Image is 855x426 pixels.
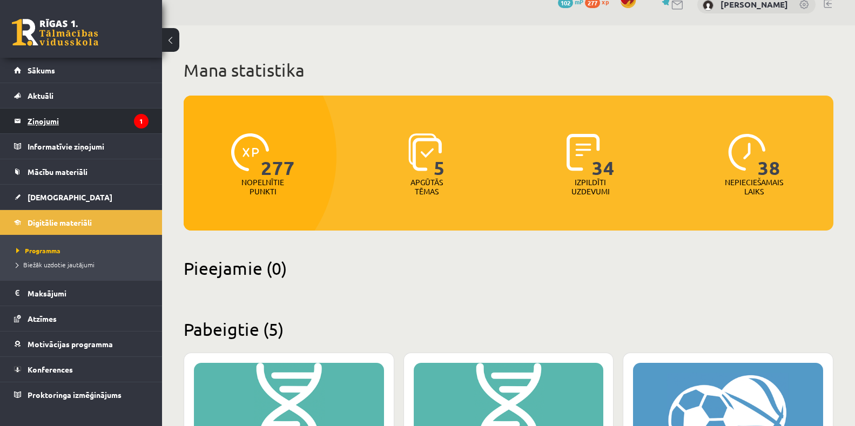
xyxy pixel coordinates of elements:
[569,178,611,196] p: Izpildīti uzdevumi
[28,134,149,159] legend: Informatīvie ziņojumi
[725,178,783,196] p: Nepieciešamais laiks
[28,218,92,227] span: Digitālie materiāli
[14,58,149,83] a: Sākums
[28,339,113,349] span: Motivācijas programma
[14,306,149,331] a: Atzīmes
[184,258,833,279] h2: Pieejamie (0)
[184,59,833,81] h1: Mana statistika
[184,319,833,340] h2: Pabeigtie (5)
[406,178,448,196] p: Apgūtās tēmas
[14,83,149,108] a: Aktuāli
[14,332,149,356] a: Motivācijas programma
[14,382,149,407] a: Proktoringa izmēģinājums
[408,133,442,171] img: icon-learned-topics-4a711ccc23c960034f471b6e78daf4a3bad4a20eaf4de84257b87e66633f6470.svg
[28,390,122,400] span: Proktoringa izmēģinājums
[14,281,149,306] a: Maksājumi
[241,178,284,196] p: Nopelnītie punkti
[28,192,112,202] span: [DEMOGRAPHIC_DATA]
[28,65,55,75] span: Sākums
[14,185,149,209] a: [DEMOGRAPHIC_DATA]
[14,109,149,133] a: Ziņojumi1
[14,210,149,235] a: Digitālie materiāli
[728,133,766,171] img: icon-clock-7be60019b62300814b6bd22b8e044499b485619524d84068768e800edab66f18.svg
[16,246,60,255] span: Programma
[16,260,151,269] a: Biežāk uzdotie jautājumi
[16,260,95,269] span: Biežāk uzdotie jautājumi
[261,133,295,178] span: 277
[14,134,149,159] a: Informatīvie ziņojumi
[28,109,149,133] legend: Ziņojumi
[14,357,149,382] a: Konferences
[12,19,98,46] a: Rīgas 1. Tālmācības vidusskola
[592,133,615,178] span: 34
[231,133,269,171] img: icon-xp-0682a9bc20223a9ccc6f5883a126b849a74cddfe5390d2b41b4391c66f2066e7.svg
[28,281,149,306] legend: Maksājumi
[28,364,73,374] span: Konferences
[28,167,87,177] span: Mācību materiāli
[567,133,600,171] img: icon-completed-tasks-ad58ae20a441b2904462921112bc710f1caf180af7a3daa7317a5a94f2d26646.svg
[28,91,53,100] span: Aktuāli
[16,246,151,255] a: Programma
[758,133,780,178] span: 38
[14,159,149,184] a: Mācību materiāli
[434,133,445,178] span: 5
[134,114,149,129] i: 1
[28,314,57,323] span: Atzīmes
